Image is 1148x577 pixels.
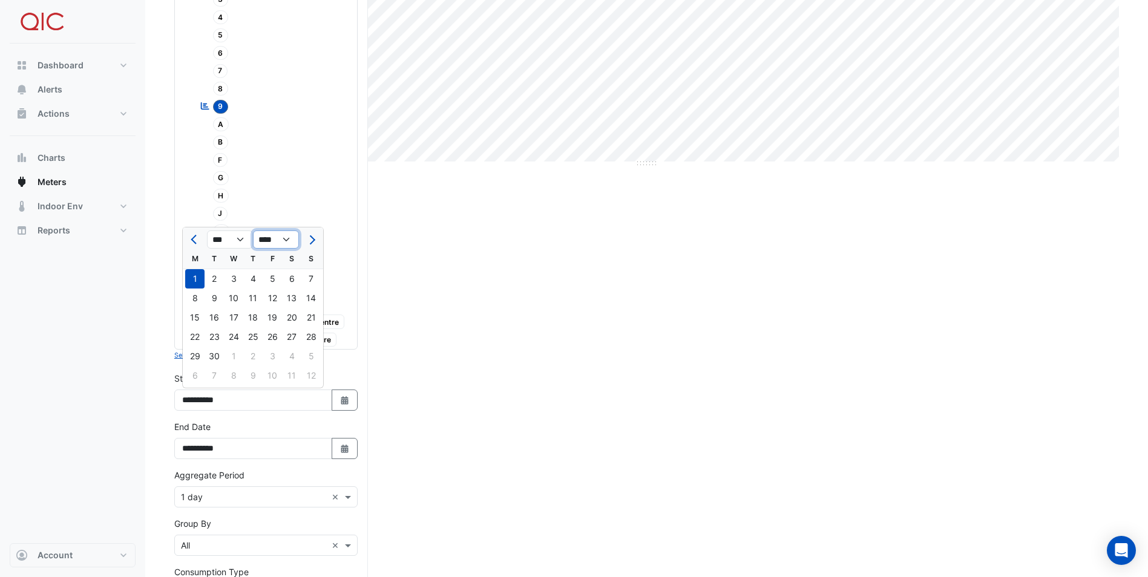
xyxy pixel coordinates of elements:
[16,200,28,212] app-icon: Indoor Env
[185,308,205,327] div: 15
[282,366,301,385] div: 11
[301,288,321,308] div: Sunday, April 14, 2024
[263,327,282,347] div: 26
[185,288,205,308] div: Monday, April 8, 2024
[205,347,224,366] div: 30
[205,366,224,385] div: 7
[282,288,301,308] div: 13
[243,249,263,269] div: T
[339,443,350,454] fa-icon: Select Date
[38,83,62,96] span: Alerts
[213,64,228,78] span: 7
[174,517,211,530] label: Group By
[263,308,282,327] div: 19
[224,347,243,366] div: Wednesday, May 1, 2024
[10,543,136,567] button: Account
[207,230,253,249] select: Select month
[16,83,28,96] app-icon: Alerts
[10,146,136,170] button: Charts
[205,366,224,385] div: Tuesday, May 7, 2024
[213,224,231,238] span: M
[301,327,321,347] div: 28
[10,170,136,194] button: Meters
[10,218,136,243] button: Reports
[185,308,205,327] div: Monday, April 15, 2024
[282,269,301,288] div: Saturday, April 6, 2024
[213,100,229,114] span: 9
[185,249,205,269] div: M
[263,366,282,385] div: 10
[224,288,243,308] div: 10
[185,327,205,347] div: Monday, April 22, 2024
[38,549,73,561] span: Account
[301,347,321,366] div: Sunday, May 5, 2024
[213,207,228,221] span: J
[224,347,243,366] div: 1
[301,308,321,327] div: Sunday, April 21, 2024
[282,347,301,366] div: 4
[16,108,28,120] app-icon: Actions
[213,117,229,131] span: A
[188,230,202,249] button: Previous month
[243,308,263,327] div: Thursday, April 18, 2024
[224,366,243,385] div: 8
[263,249,282,269] div: F
[243,327,263,347] div: 25
[253,230,299,249] select: Select year
[243,269,263,288] div: Thursday, April 4, 2024
[38,224,70,236] span: Reports
[243,308,263,327] div: 18
[174,350,229,360] button: Select Reportable
[185,269,205,288] div: 1
[10,194,136,218] button: Indoor Env
[205,269,224,288] div: Tuesday, April 2, 2024
[185,269,205,288] div: Monday, April 1, 2024
[38,108,70,120] span: Actions
[282,269,301,288] div: 6
[332,491,342,503] span: Clear
[185,288,205,308] div: 8
[174,351,229,359] small: Select Reportable
[301,366,321,385] div: Sunday, May 12, 2024
[301,269,321,288] div: Sunday, April 7, 2024
[185,366,205,385] div: 6
[282,308,301,327] div: 20
[205,249,224,269] div: T
[213,28,229,42] span: 5
[213,135,229,149] span: B
[174,469,244,481] label: Aggregate Period
[339,395,350,405] fa-icon: Select Date
[16,152,28,164] app-icon: Charts
[301,308,321,327] div: 21
[332,539,342,552] span: Clear
[263,347,282,366] div: Friday, May 3, 2024
[282,249,301,269] div: S
[224,288,243,308] div: Wednesday, April 10, 2024
[16,224,28,236] app-icon: Reports
[263,288,282,308] div: Friday, April 12, 2024
[213,153,228,167] span: F
[213,46,229,60] span: 6
[263,269,282,288] div: Friday, April 5, 2024
[205,308,224,327] div: 16
[16,176,28,188] app-icon: Meters
[38,176,67,188] span: Meters
[282,288,301,308] div: Saturday, April 13, 2024
[282,327,301,347] div: 27
[282,327,301,347] div: Saturday, April 27, 2024
[304,230,318,249] button: Next month
[224,366,243,385] div: Wednesday, May 8, 2024
[243,366,263,385] div: Thursday, May 9, 2024
[301,269,321,288] div: 7
[224,269,243,288] div: Wednesday, April 3, 2024
[243,347,263,366] div: 2
[185,327,205,347] div: 22
[243,269,263,288] div: 4
[224,308,243,327] div: Wednesday, April 17, 2024
[224,327,243,347] div: Wednesday, April 24, 2024
[224,327,243,347] div: 24
[205,327,224,347] div: 23
[213,171,229,185] span: G
[16,59,28,71] app-icon: Dashboard
[205,269,224,288] div: 2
